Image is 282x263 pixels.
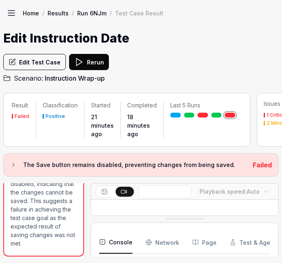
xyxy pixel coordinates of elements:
span: Failed [253,161,272,169]
time: 18 minutes ago [127,113,150,137]
button: Console [99,231,132,254]
button: Rerun [69,54,109,70]
span: Instruction Wrap-up [45,73,105,83]
div: Test Case Result [115,9,163,17]
div: Failed [15,114,29,119]
p: Started [91,101,114,109]
button: Network [145,231,179,254]
p: Last 5 Runs [170,101,235,109]
a: Home [23,9,39,17]
div: Playback speed: [200,187,260,196]
button: Test & Agent [230,231,276,254]
div: / [72,9,74,17]
p: Result [12,101,29,109]
a: Scenario:Instruction Wrap-up [3,73,105,83]
h1: Edit Instruction Date [3,29,129,47]
span: Scenario: [12,73,43,83]
div: Positive [46,114,65,119]
button: The Save button remains disabled, preventing changes from being saved. [10,160,246,170]
div: / [110,9,112,17]
button: Page [192,231,217,254]
p: Classification [43,101,78,109]
a: Results [48,9,69,17]
a: Run 6NJm [77,9,106,17]
time: 21 minutes ago [91,113,114,137]
h3: The Save button remains disabled, preventing changes from being saved. [23,160,246,170]
button: Edit Test Case [3,54,66,70]
div: / [42,9,44,17]
p: Completed [127,101,157,109]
